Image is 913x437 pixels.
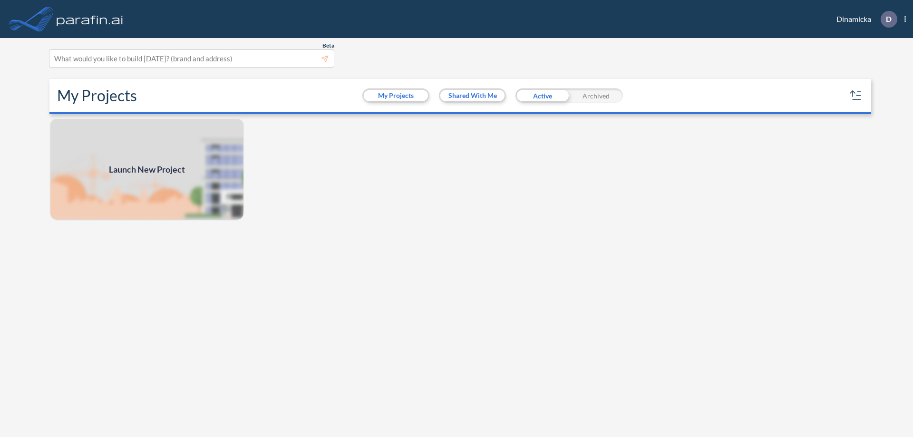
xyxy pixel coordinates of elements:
[848,88,864,103] button: sort
[569,88,623,103] div: Archived
[57,87,137,105] h2: My Projects
[886,15,892,23] p: D
[55,10,125,29] img: logo
[109,163,185,176] span: Launch New Project
[440,90,505,101] button: Shared With Me
[822,11,906,28] div: Dinamicka
[322,42,334,49] span: Beta
[49,118,244,221] a: Launch New Project
[515,88,569,103] div: Active
[364,90,428,101] button: My Projects
[49,118,244,221] img: add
